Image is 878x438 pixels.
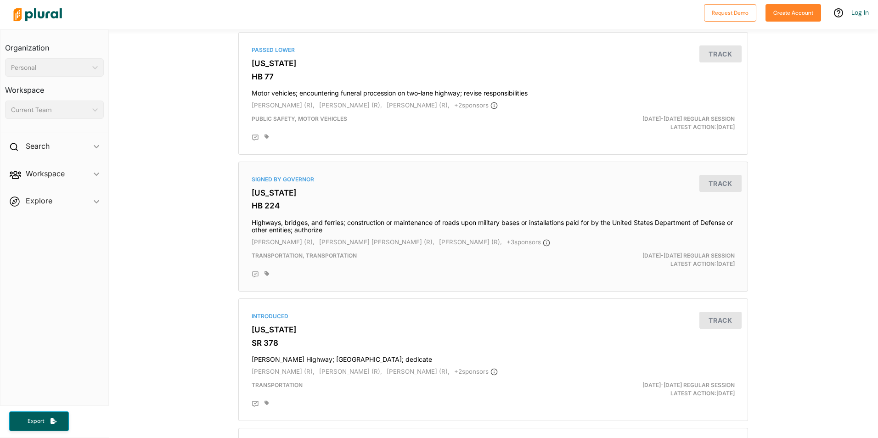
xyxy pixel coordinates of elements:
div: Add Position Statement [252,400,259,408]
span: [PERSON_NAME] (R), [319,368,382,375]
div: Latest Action: [DATE] [576,115,742,131]
div: Add tags [265,134,269,140]
div: Latest Action: [DATE] [576,252,742,268]
span: [DATE]-[DATE] Regular Session [642,252,735,259]
div: Latest Action: [DATE] [576,381,742,398]
span: [DATE]-[DATE] Regular Session [642,382,735,388]
span: [PERSON_NAME] (R), [439,238,502,246]
a: Request Demo [704,7,756,17]
span: [PERSON_NAME] (R), [319,101,382,109]
div: Add tags [265,400,269,406]
div: Add Position Statement [252,134,259,141]
span: [PERSON_NAME] (R), [387,368,450,375]
span: [PERSON_NAME] (R), [252,101,315,109]
span: [DATE]-[DATE] Regular Session [642,115,735,122]
a: Log In [851,8,869,17]
h4: [PERSON_NAME] Highway; [GEOGRAPHIC_DATA]; dedicate [252,351,735,364]
div: Passed Lower [252,46,735,54]
h3: SR 378 [252,338,735,348]
div: Add tags [265,271,269,276]
h4: Motor vehicles; encountering funeral procession on two-lane highway; revise responsibilities [252,85,735,97]
h3: HB 224 [252,201,735,210]
h3: HB 77 [252,72,735,81]
h3: [US_STATE] [252,59,735,68]
button: Request Demo [704,4,756,22]
h4: Highways, bridges, and ferries; construction or maintenance of roads upon military bases or insta... [252,214,735,235]
span: + 2 sponsor s [454,101,498,109]
h3: Organization [5,34,104,55]
button: Track [699,45,742,62]
div: Add Position Statement [252,271,259,278]
span: [PERSON_NAME] [PERSON_NAME] (R), [319,238,434,246]
a: Create Account [765,7,821,17]
span: Transportation, Transportation [252,252,357,259]
button: Track [699,312,742,329]
span: [PERSON_NAME] (R), [387,101,450,109]
h3: [US_STATE] [252,325,735,334]
button: Export [9,411,69,431]
button: Create Account [765,4,821,22]
span: [PERSON_NAME] (R), [252,368,315,375]
div: Signed by Governor [252,175,735,184]
span: [PERSON_NAME] (R), [252,238,315,246]
h3: Workspace [5,77,104,97]
span: Public Safety, Motor Vehicles [252,115,347,122]
div: Personal [11,63,89,73]
span: + 2 sponsor s [454,368,498,375]
span: Transportation [252,382,303,388]
span: + 3 sponsor s [507,238,550,246]
div: Current Team [11,105,89,115]
h3: [US_STATE] [252,188,735,197]
span: Export [21,417,51,425]
button: Track [699,175,742,192]
h2: Search [26,141,50,151]
div: Introduced [252,312,735,320]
